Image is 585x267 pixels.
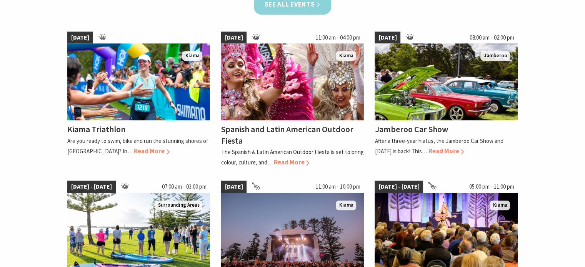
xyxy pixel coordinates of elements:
span: [DATE] [221,32,247,44]
p: After a three-year hiatus, the Jamberoo Car Show and [DATE] is back! This… [375,137,503,155]
p: The Spanish & Latin American Outdoor Fiesta is set to bring colour, culture, and… [221,148,363,166]
span: [DATE] [221,181,247,193]
span: [DATE] - [DATE] [375,181,423,193]
img: Dancers in jewelled pink and silver costumes with feathers, holding their hands up while smiling [221,43,364,120]
a: [DATE] kiamatriathlon Kiama Kiama Triathlon Are you ready to swim, bike and run the stunning shor... [67,32,210,167]
span: Surrounding Areas [155,201,202,210]
span: Kiama [336,201,356,210]
span: Read More [134,147,170,155]
span: Read More [428,147,464,155]
span: [DATE] - [DATE] [67,181,116,193]
h4: Kiama Triathlon [67,124,125,134]
span: 08:00 am - 02:00 pm [465,32,518,44]
span: 07:00 am - 03:00 pm [158,181,210,193]
img: Jamberoo Car Show [375,43,518,120]
span: Jamberoo [480,51,510,61]
span: Kiama [336,51,356,61]
a: [DATE] 11:00 am - 04:00 pm Dancers in jewelled pink and silver costumes with feathers, holding th... [221,32,364,167]
p: Are you ready to swim, bike and run the stunning shores of [GEOGRAPHIC_DATA]? In… [67,137,208,155]
h4: Jamberoo Car Show [375,124,448,134]
span: 05:00 pm - 11:00 pm [465,181,518,193]
span: [DATE] [67,32,93,44]
h4: Spanish and Latin American Outdoor Fiesta [221,124,353,146]
span: 11:00 am - 10:00 pm [312,181,364,193]
span: 11:00 am - 04:00 pm [312,32,364,44]
span: [DATE] [375,32,400,44]
span: Read More [273,158,309,166]
a: [DATE] 08:00 am - 02:00 pm Jamberoo Car Show Jamberoo Jamberoo Car Show After a three-year hiatus... [375,32,518,167]
span: Kiama [490,201,510,210]
span: Kiama [182,51,202,61]
img: kiamatriathlon [67,43,210,120]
